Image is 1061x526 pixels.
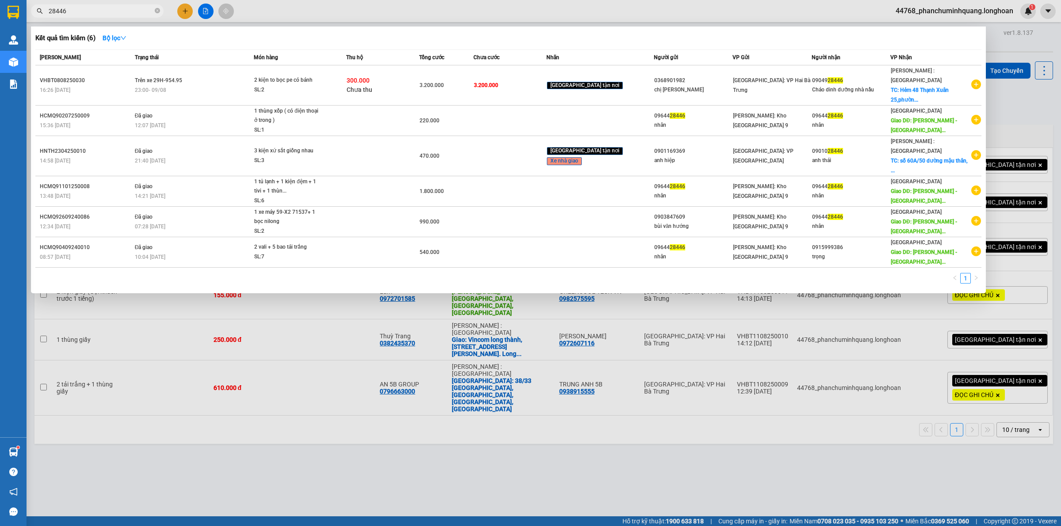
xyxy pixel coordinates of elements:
strong: PHIẾU DÁN LÊN HÀNG [59,4,175,16]
span: 28446 [828,148,843,154]
div: SL: 1 [254,125,321,135]
span: Đã giao [135,183,153,189]
span: [GEOGRAPHIC_DATA] [891,239,942,246]
span: Giao DĐ: [PERSON_NAME] - [GEOGRAPHIC_DATA]... [891,219,957,235]
span: Giao DĐ: [PERSON_NAME] - [GEOGRAPHIC_DATA]... [891,249,957,265]
div: 0915999386 [812,243,890,252]
span: [GEOGRAPHIC_DATA]: VP Hai Bà Trưng [733,77,810,93]
span: Trên xe 29H-954.95 [135,77,182,83]
span: 28446 [828,113,843,119]
span: VP Nhận [890,54,912,61]
li: 1 [960,273,971,284]
div: SL: 2 [254,227,321,236]
span: 16:26 [DATE] [40,87,70,93]
span: [GEOGRAPHIC_DATA] [891,209,942,215]
div: HCMQ90207250009 [40,111,132,121]
span: 15:36 [DATE] [40,122,70,129]
span: left [952,275,958,280]
span: down [120,35,126,41]
button: left [950,273,960,284]
div: 09010 [812,147,890,156]
span: Mã đơn: VHBT1108250014 [4,47,135,59]
div: 09644 [812,182,890,191]
span: 3.200.000 [420,82,444,88]
span: 15:00:15 [DATE] [4,61,55,68]
span: 300.000 [347,77,370,84]
span: 28446 [670,113,685,119]
div: 1 xe máy 59-X2 71537+ 1 bọc nilong [254,208,321,227]
span: 3.200.000 [474,82,498,88]
span: 1.800.000 [420,188,444,194]
span: Nhãn [546,54,559,61]
span: [GEOGRAPHIC_DATA] tận nơi [547,147,623,155]
div: 09644 [812,111,890,121]
div: SL: 6 [254,196,321,206]
span: 21:40 [DATE] [135,158,165,164]
span: plus-circle [971,185,981,195]
div: 3 kiện xứ sắt giống nhau [254,146,321,156]
div: nhân [812,191,890,201]
div: Cháo dinh dưỡng nhà nấu [812,85,890,95]
span: Người nhận [812,54,840,61]
div: 1 tủ lạnh + 1 kiện đệm + 1 tivi + 1 thùn... [254,177,321,196]
span: plus-circle [971,79,981,89]
div: VHBT0808250030 [40,76,132,85]
span: 220.000 [420,117,439,124]
div: nhân [654,252,732,261]
div: 0903847609 [654,212,732,222]
span: Giao DĐ: [PERSON_NAME] - [GEOGRAPHIC_DATA]... [891,188,957,204]
span: message [9,507,18,516]
span: [PERSON_NAME] [40,54,81,61]
img: warehouse-icon [9,57,18,67]
img: warehouse-icon [9,447,18,457]
input: Tìm tên, số ĐT hoặc mã đơn [49,6,153,16]
span: close-circle [155,7,160,15]
div: 09644 [654,182,732,191]
span: 28446 [670,183,685,189]
span: [GEOGRAPHIC_DATA] tận nơi [547,82,623,90]
img: solution-icon [9,79,18,89]
span: [GEOGRAPHIC_DATA]: VP [GEOGRAPHIC_DATA] [733,148,794,164]
span: 990.000 [420,219,439,225]
div: 0901169369 [654,147,732,156]
div: 1 thùng xốp ( có điện thoại ở trong ) [254,106,321,125]
h3: Kết quả tìm kiếm ( 6 ) [35,34,95,43]
span: 23:00 - 09/08 [135,87,166,93]
span: [PERSON_NAME]: Kho [GEOGRAPHIC_DATA] 9 [733,244,788,260]
span: [PERSON_NAME]: Kho [GEOGRAPHIC_DATA] 9 [733,183,788,199]
span: 12:34 [DATE] [40,223,70,230]
button: Bộ lọcdown [95,31,134,45]
div: HCMQ92609240086 [40,212,132,222]
span: plus-circle [971,150,981,160]
li: Next Page [971,273,981,284]
span: 28446 [828,183,843,189]
span: [PERSON_NAME] : [GEOGRAPHIC_DATA] [891,68,942,83]
span: Thu hộ [346,54,363,61]
span: [PERSON_NAME] : [GEOGRAPHIC_DATA] [891,138,942,154]
span: [GEOGRAPHIC_DATA] [891,178,942,185]
div: nhân [654,191,732,201]
span: 14:58 [DATE] [40,158,70,164]
div: HCMQ90409240010 [40,243,132,252]
span: Đã giao [135,244,153,250]
img: logo-vxr [8,6,19,19]
span: plus-circle [971,246,981,256]
span: [PHONE_NUMBER] [4,19,67,34]
strong: Bộ lọc [103,34,126,42]
div: 09644 [812,212,890,222]
span: search [37,8,43,14]
div: nhân [812,222,890,231]
span: question-circle [9,468,18,476]
span: 12:07 [DATE] [135,122,165,129]
div: 09644 [654,243,732,252]
div: HCMQ91101250008 [40,182,132,191]
span: 470.000 [420,153,439,159]
span: notification [9,488,18,496]
span: 28446 [828,77,843,83]
li: Previous Page [950,273,960,284]
span: close-circle [155,8,160,13]
div: SL: 7 [254,252,321,262]
span: plus-circle [971,115,981,125]
div: 2 kiện to bọc pe có bánh [254,76,321,85]
div: trọng [812,252,890,261]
